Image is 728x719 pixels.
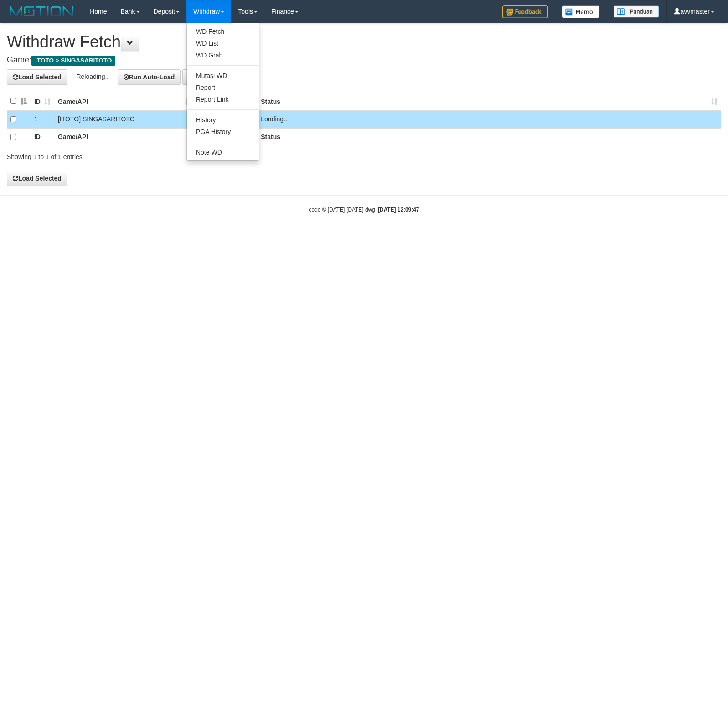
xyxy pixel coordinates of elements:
[187,146,259,158] a: Note WD
[309,207,419,213] small: code © [DATE]-[DATE] dwg |
[31,128,54,146] th: ID
[187,37,259,49] a: WD List
[187,70,259,82] a: Mutasi WD
[7,33,721,51] h1: Withdraw Fetch
[76,72,108,80] span: Reloading..
[118,69,181,85] button: Run Auto-Load
[31,93,54,110] th: ID: activate to sort column ascending
[187,126,259,138] a: PGA History
[7,149,296,161] div: Showing 1 to 1 of 1 entries
[54,128,195,146] th: Game/API
[187,26,259,37] a: WD Fetch
[261,115,287,123] span: Loading..
[7,56,721,65] h4: Game:
[378,207,419,213] strong: [DATE] 12:09:47
[257,128,721,146] th: Status
[187,82,259,93] a: Report
[54,93,195,110] th: Game/API: activate to sort column ascending
[562,5,600,18] img: Button%20Memo.svg
[187,49,259,61] a: WD Grab
[7,171,67,186] button: Load Selected
[187,114,259,126] a: History
[187,93,259,105] a: Report Link
[257,93,721,110] th: Status: activate to sort column ascending
[7,5,76,18] img: MOTION_logo.png
[502,5,548,18] img: Feedback.jpg
[31,110,54,129] td: 1
[614,5,659,18] img: panduan.png
[54,110,195,129] td: [ITOTO] SINGASARITOTO
[31,56,115,66] span: ITOTO > SINGASARITOTO
[7,69,67,85] button: Load Selected
[182,69,208,85] button: Stop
